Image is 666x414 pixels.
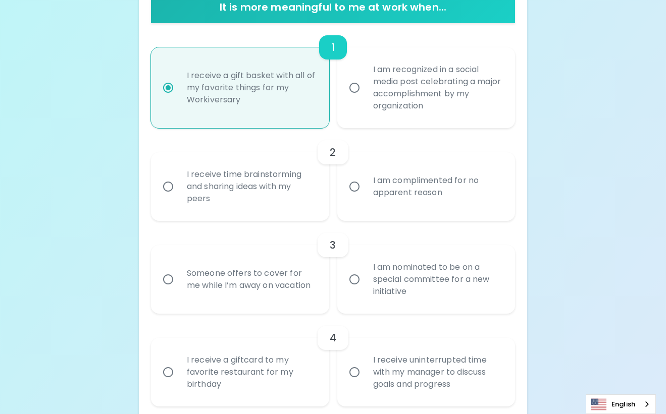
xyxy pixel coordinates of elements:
[586,394,656,414] div: Language
[179,255,324,304] div: Someone offers to cover for me while I’m away on vacation
[365,342,510,402] div: I receive uninterrupted time with my manager to discuss goals and progress
[365,249,510,310] div: I am nominated to be on a special committee for a new initiative
[179,57,324,118] div: I receive a gift basket with all of my favorite things for my Workiversary
[365,51,510,124] div: I am recognized in a social media post celebrating a major accomplishment by my organization
[151,23,515,128] div: choice-group-check
[365,162,510,211] div: I am complimented for no apparent reason
[151,128,515,221] div: choice-group-check
[586,395,655,413] a: English
[151,314,515,406] div: choice-group-check
[151,221,515,314] div: choice-group-check
[330,330,336,346] h6: 4
[330,237,336,253] h6: 3
[586,394,656,414] aside: Language selected: English
[179,156,324,217] div: I receive time brainstorming and sharing ideas with my peers
[330,144,336,160] h6: 2
[179,342,324,402] div: I receive a giftcard to my favorite restaurant for my birthday
[331,39,335,55] h6: 1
